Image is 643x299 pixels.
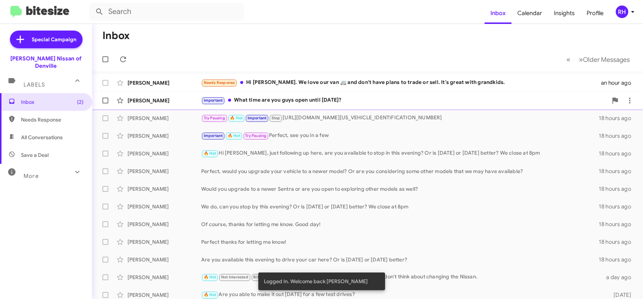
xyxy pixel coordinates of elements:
[21,98,84,106] span: Inbox
[32,36,77,43] span: Special Campaign
[272,116,280,120] span: Stop
[201,185,599,193] div: Would you upgrade to a newer Sentra or are you open to exploring other models as well?
[201,168,599,175] div: Perfect, would you upgrade your vehicle to a newer model? Or are you considering some other model...
[599,168,637,175] div: 18 hours ago
[583,56,630,64] span: Older Messages
[562,52,634,67] nav: Page navigation example
[127,115,201,122] div: [PERSON_NAME]
[599,221,637,228] div: 18 hours ago
[485,3,511,24] a: Inbox
[609,6,635,18] button: RH
[245,133,266,138] span: Try Pausing
[201,203,599,210] div: We do, can you stop by this evening? Or is [DATE] or [DATE] better? We close at 8pm
[204,80,235,85] span: Needs Response
[264,278,368,285] span: Logged In. Welcome back [PERSON_NAME]
[599,238,637,246] div: 18 hours ago
[201,96,608,105] div: What time are you guys open until [DATE]?
[24,173,39,179] span: More
[204,116,225,120] span: Try Pausing
[77,98,84,106] span: (2)
[201,114,599,122] div: [URL][DOMAIN_NAME][US_VEHICLE_IDENTIFICATION_NUMBER]
[201,149,599,158] div: Hi [PERSON_NAME], just following up here, are you available to stop in this evening? Or is [DATE]...
[579,55,583,64] span: »
[601,79,637,87] div: an hour ago
[127,221,201,228] div: [PERSON_NAME]
[599,256,637,263] div: 18 hours ago
[511,3,548,24] a: Calendar
[228,133,240,138] span: 🔥 Hot
[201,256,599,263] div: Are you available this evening to drive your car here? Or is [DATE] or [DATE] better?
[574,52,634,67] button: Next
[566,55,570,64] span: «
[603,274,637,281] div: a day ago
[127,291,201,299] div: [PERSON_NAME]
[204,151,216,156] span: 🔥 Hot
[21,116,84,123] span: Needs Response
[599,185,637,193] div: 18 hours ago
[89,3,244,21] input: Search
[599,203,637,210] div: 18 hours ago
[127,150,201,157] div: [PERSON_NAME]
[21,151,49,159] span: Save a Deal
[24,81,45,88] span: Labels
[204,275,216,279] span: 🔥 Hot
[599,150,637,157] div: 18 hours ago
[599,115,637,122] div: 18 hours ago
[201,238,599,246] div: Perfect thanks for letting me know!
[204,292,216,297] span: 🔥 Hot
[248,116,267,120] span: Important
[21,134,63,141] span: All Conversations
[127,185,201,193] div: [PERSON_NAME]
[548,3,581,24] a: Insights
[127,256,201,263] div: [PERSON_NAME]
[127,132,201,140] div: [PERSON_NAME]
[603,291,637,299] div: [DATE]
[10,31,83,48] a: Special Campaign
[581,3,609,24] a: Profile
[562,52,575,67] button: Previous
[201,131,599,140] div: Perfect, see you in a few
[102,30,130,42] h1: Inbox
[201,78,601,87] div: Hi [PERSON_NAME]. We love our van 🚐 and don't have plans to trade or sell. It's great with grandk...
[127,168,201,175] div: [PERSON_NAME]
[201,221,599,228] div: Of course, thanks for letting me know. Good day!
[204,98,223,103] span: Important
[127,274,201,281] div: [PERSON_NAME]
[127,97,201,104] div: [PERSON_NAME]
[616,6,628,18] div: RH
[230,116,242,120] span: 🔥 Hot
[221,275,248,279] span: Not Interested
[204,133,223,138] span: Important
[201,291,603,299] div: Are you able to make it out [DATE] for a few test drives?
[599,132,637,140] div: 18 hours ago
[201,273,603,281] div: Thanks, for the moment I don't think about changing the Nissan.
[127,203,201,210] div: [PERSON_NAME]
[127,79,201,87] div: [PERSON_NAME]
[127,238,201,246] div: [PERSON_NAME]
